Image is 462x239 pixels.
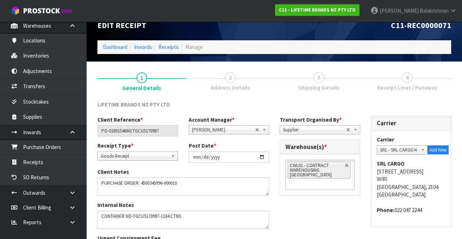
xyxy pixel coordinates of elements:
[391,20,451,30] span: C11-REC0000071
[402,72,413,83] span: 4
[225,72,236,83] span: 2
[97,116,143,123] label: Client Reference
[279,7,356,13] strong: C11 - LIFETIME BRANDS NZ PTY LTD
[189,116,235,123] label: Account Manager
[283,126,346,134] span: Supplier
[185,44,203,50] span: Manage
[134,44,152,50] a: Inwards
[298,84,339,91] span: Shipping Details
[61,8,73,15] small: WMS
[420,7,449,14] span: Balakrishnan
[158,44,179,50] a: Receipts
[97,142,134,149] label: Receipt Type
[377,120,446,127] h3: Carrier
[97,125,178,136] input: Client Reference
[192,126,255,134] span: [PERSON_NAME]
[286,144,354,150] h3: Warehouse(s)
[211,84,250,91] span: Address Details
[275,4,359,16] a: C11 - LIFETIME BRANDS NZ PTY LTD
[380,146,414,154] span: SRL - SRL CARGO
[122,84,161,92] span: General Details
[280,116,342,123] label: Transport Organised By
[377,160,405,167] strong: SRL CARGO
[97,168,129,176] label: Client Notes
[377,136,394,143] label: Carrier
[377,160,446,198] address: [STREET_ADDRESS] WIRI [GEOGRAPHIC_DATA], 2104 [GEOGRAPHIC_DATA]
[11,6,20,15] img: cube-alt.png
[23,6,60,15] span: ProStock
[313,72,324,83] span: 3
[136,72,147,83] span: 1
[377,206,446,214] address: 022 047 2244
[380,7,419,14] span: [PERSON_NAME]
[290,162,332,178] span: CWL01 - CONTRACT WAREHOUSING [GEOGRAPHIC_DATA]
[101,152,168,161] span: Goods Receipt
[97,20,146,30] span: Edit Receipt
[97,101,170,108] span: LIFETIME BRANDS NZ PTY LTD
[377,84,437,91] span: Receipt Lines / Putaway
[97,201,134,209] label: Internal Notes
[189,142,216,149] label: Post Date
[103,44,127,50] a: Dashboard
[377,207,395,213] strong: phone
[427,145,449,155] button: Add New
